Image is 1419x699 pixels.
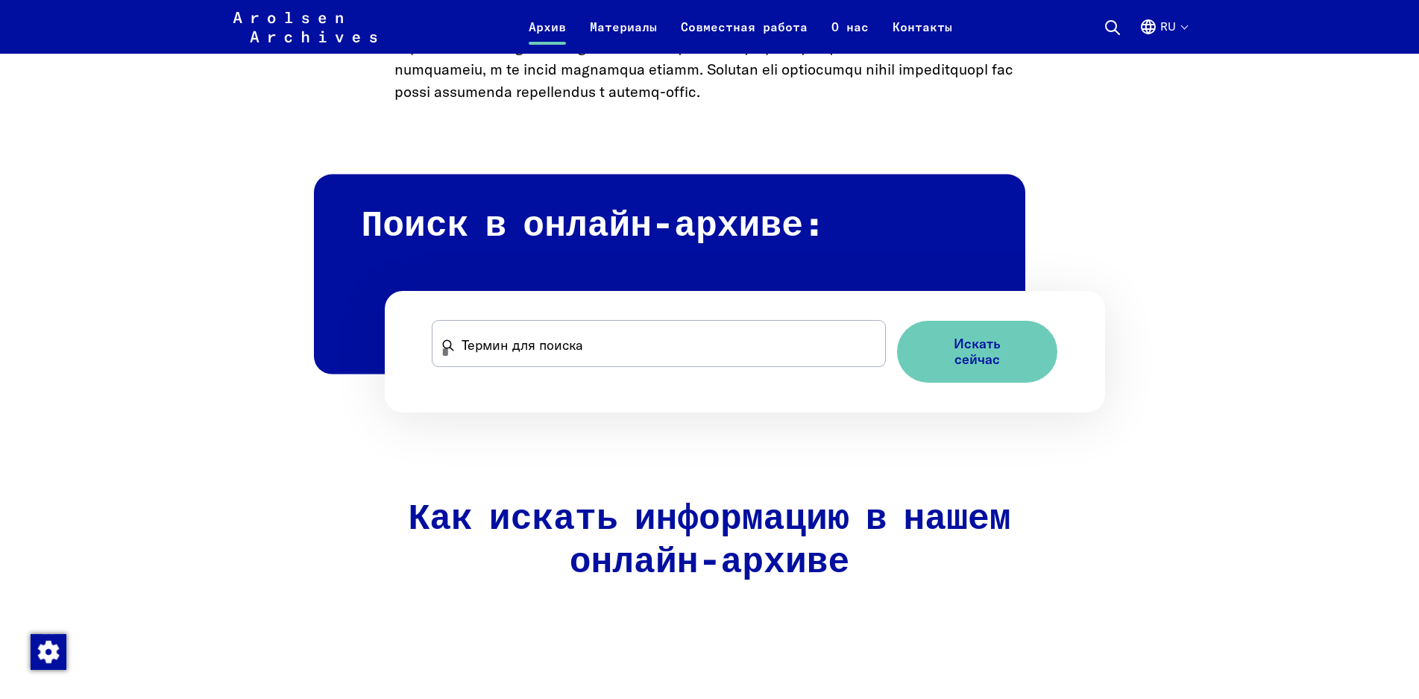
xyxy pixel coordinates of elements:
[933,336,1022,367] span: Искать сейчас
[897,321,1057,383] button: Искать сейчас
[1139,18,1187,54] button: Русский, выбор языка
[578,18,669,54] a: Материалы
[881,18,964,54] a: Контакты
[31,634,66,670] img: Внести поправки в соглашение
[314,175,1025,374] h2: Поиск в онлайн-архиве:
[517,9,964,45] nav: Основной
[394,498,1025,583] h2: Как искать информацию в нашем онлайн-архиве
[517,18,578,54] a: Архив
[819,18,881,54] a: О нас
[669,18,819,54] a: Совместная работа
